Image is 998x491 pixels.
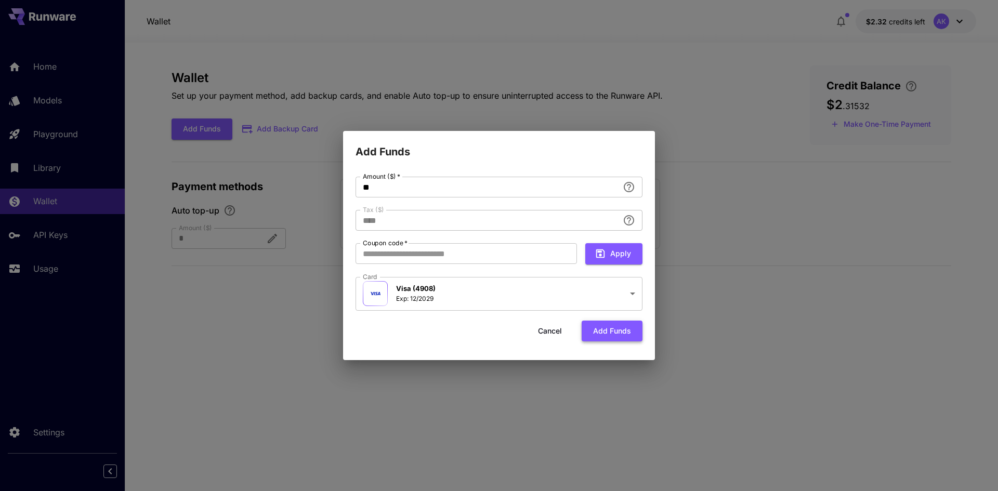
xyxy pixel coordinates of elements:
label: Tax ($) [363,205,384,214]
button: Cancel [527,321,573,342]
label: Amount ($) [363,172,400,181]
p: Visa (4908) [396,284,436,294]
h2: Add Funds [343,131,655,160]
label: Card [363,272,377,281]
p: Exp: 12/2029 [396,294,436,303]
label: Coupon code [363,238,408,247]
button: Add funds [582,321,642,342]
button: Apply [585,243,642,264]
